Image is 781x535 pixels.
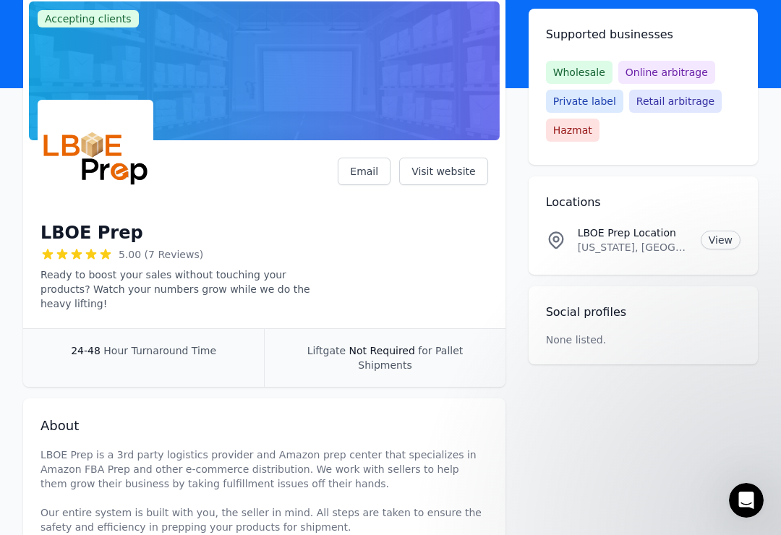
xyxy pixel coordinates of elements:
[546,119,599,142] span: Hazmat
[71,345,101,356] span: 24-48
[546,304,741,321] h2: Social profiles
[38,10,139,27] span: Accepting clients
[30,375,242,406] div: Using the Uploads feature to make bulk changes
[229,435,252,445] span: Help
[29,27,140,51] img: logo
[729,483,764,518] iframe: Intercom live chat
[701,231,741,249] a: View
[103,345,216,356] span: Hour Turnaround Time
[21,369,268,411] div: Using the Uploads feature to make bulk changes
[338,158,390,185] a: Email
[21,328,268,369] div: Connecting Your Amazon Marketplace to Aura
[546,90,623,113] span: Private label
[578,240,689,254] p: [US_STATE], [GEOGRAPHIC_DATA]
[399,158,488,185] a: Visit website
[30,198,242,213] div: AI Agent and team can help
[21,274,268,301] div: Our Core Three Strategies
[546,61,613,84] span: Wholesale
[40,221,143,244] h1: LBOE Prep
[40,103,150,213] img: LBOE Prep
[21,301,268,328] div: What Are Workflows?
[618,61,715,84] span: Online arbitrage
[30,247,117,262] span: Search for help
[29,127,260,152] p: How can we help?
[546,26,741,43] h2: Supported businesses
[40,416,488,436] h2: About
[30,307,242,322] div: What Are Workflows?
[30,333,242,364] div: Connecting Your Amazon Marketplace to Aura
[546,333,607,347] p: None listed.
[546,194,741,211] h2: Locations
[120,435,170,445] span: Messages
[349,345,415,356] span: Not Required
[119,247,203,262] span: 5.00 (7 Reviews)
[96,399,192,457] button: Messages
[629,90,722,113] span: Retail arbitrage
[30,280,242,295] div: Our Core Three Strategies
[32,435,64,445] span: Home
[210,23,239,52] img: Profile image for Casey
[29,103,260,127] p: Hi, there. 👋
[21,239,268,268] button: Search for help
[249,23,275,49] div: Close
[193,399,289,457] button: Help
[30,183,242,198] div: Ask a question
[40,267,338,311] p: Ready to boost your sales without touching your products? Watch your numbers grow while we do the...
[307,345,346,356] span: Liftgate
[14,171,275,226] div: Ask a questionAI Agent and team can help
[578,226,689,240] p: LBOE Prep Location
